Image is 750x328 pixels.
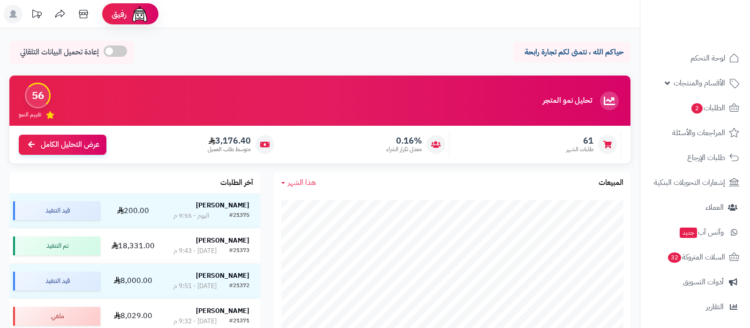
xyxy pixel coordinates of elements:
span: أدوات التسويق [683,275,724,289]
strong: [PERSON_NAME] [196,236,249,245]
div: اليوم - 9:55 م [173,211,209,221]
a: هذا الشهر [281,177,316,188]
div: #21372 [229,282,249,291]
div: [DATE] - 9:32 م [173,317,217,326]
h3: تحليل نمو المتجر [543,97,592,105]
strong: [PERSON_NAME] [196,200,249,210]
span: هذا الشهر [288,177,316,188]
span: متوسط طلب العميل [208,145,251,153]
a: لوحة التحكم [646,47,744,69]
span: وآتس آب [679,226,724,239]
span: 2 [691,103,703,114]
span: 32 [667,252,682,263]
h3: آخر الطلبات [220,179,253,187]
span: رفيق [112,8,127,20]
div: تم التنفيذ [13,236,100,255]
span: إعادة تحميل البيانات التلقائي [20,47,99,58]
span: 0.16% [386,136,422,146]
span: المراجعات والأسئلة [672,126,725,139]
td: 200.00 [104,193,162,228]
a: عرض التحليل الكامل [19,135,106,155]
p: حياكم الله ، نتمنى لكم تجارة رابحة [520,47,623,58]
span: 3,176.40 [208,136,251,146]
img: logo-2.png [686,7,741,27]
td: 18,331.00 [104,229,162,263]
div: #21373 [229,246,249,256]
span: عرض التحليل الكامل [41,139,99,150]
h3: المبيعات [599,179,623,187]
span: تقييم النمو [19,111,41,119]
span: الأقسام والمنتجات [674,76,725,90]
a: طلبات الإرجاع [646,146,744,169]
a: إشعارات التحويلات البنكية [646,171,744,194]
span: طلبات الإرجاع [687,151,725,164]
span: السلات المتروكة [667,251,725,264]
span: التقارير [706,300,724,313]
div: ملغي [13,307,100,326]
strong: [PERSON_NAME] [196,271,249,281]
img: ai-face.png [130,5,149,23]
span: طلبات الشهر [566,145,593,153]
a: العملاء [646,196,744,219]
a: المراجعات والأسئلة [646,122,744,144]
span: العملاء [705,201,724,214]
div: قيد التنفيذ [13,272,100,290]
a: تحديثات المنصة [25,5,48,26]
a: التقارير [646,296,744,318]
div: [DATE] - 9:43 م [173,246,217,256]
span: 61 [566,136,593,146]
div: #21371 [229,317,249,326]
div: قيد التنفيذ [13,201,100,220]
a: السلات المتروكة32 [646,246,744,268]
a: الطلبات2 [646,97,744,119]
div: #21375 [229,211,249,221]
td: 8,000.00 [104,264,162,298]
span: لوحة التحكم [690,52,725,65]
strong: [PERSON_NAME] [196,306,249,316]
span: معدل تكرار الشراء [386,145,422,153]
span: جديد [680,228,697,238]
span: إشعارات التحويلات البنكية [654,176,725,189]
span: الطلبات [690,101,725,114]
a: أدوات التسويق [646,271,744,293]
a: وآتس آبجديد [646,221,744,244]
div: [DATE] - 9:51 م [173,282,217,291]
